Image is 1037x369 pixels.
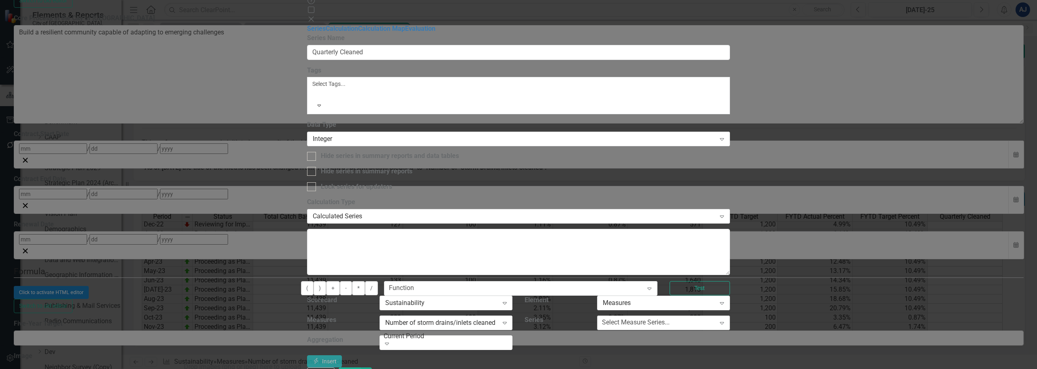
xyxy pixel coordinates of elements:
[301,281,314,295] button: (
[358,25,405,32] a: Calculation Map
[603,298,715,307] div: Measures
[321,167,412,176] div: Hide series in summary reports
[340,281,352,295] button: -
[307,120,730,130] label: Data Type
[307,335,343,345] label: Aggregation
[321,182,392,192] div: Lock series for updaters
[314,281,326,295] button: )
[525,316,543,325] label: Series
[307,355,342,368] button: Insert
[384,331,513,341] div: Current Period
[602,318,670,327] div: Select Measure Series...
[321,151,459,161] div: Hide series in summary reports and data tables
[307,198,730,207] label: Calculation Type
[307,316,336,325] label: Measures
[307,34,730,43] label: Series Name
[385,298,498,307] div: Sustainability
[365,281,378,295] button: /
[326,281,340,295] button: +
[307,45,730,60] input: Series Name
[405,25,435,32] a: Evaluation
[326,25,358,32] a: Calculation
[525,296,548,305] label: Element
[312,80,724,88] div: Select Tags...
[307,66,730,75] label: Tags
[307,296,337,305] label: Scorecard
[670,281,730,295] button: Test
[313,134,715,144] div: Integer
[313,211,715,221] div: Calculated Series
[385,318,498,327] div: Number of storm drains/inlets cleaned
[389,284,414,293] div: Function
[307,25,326,32] a: Series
